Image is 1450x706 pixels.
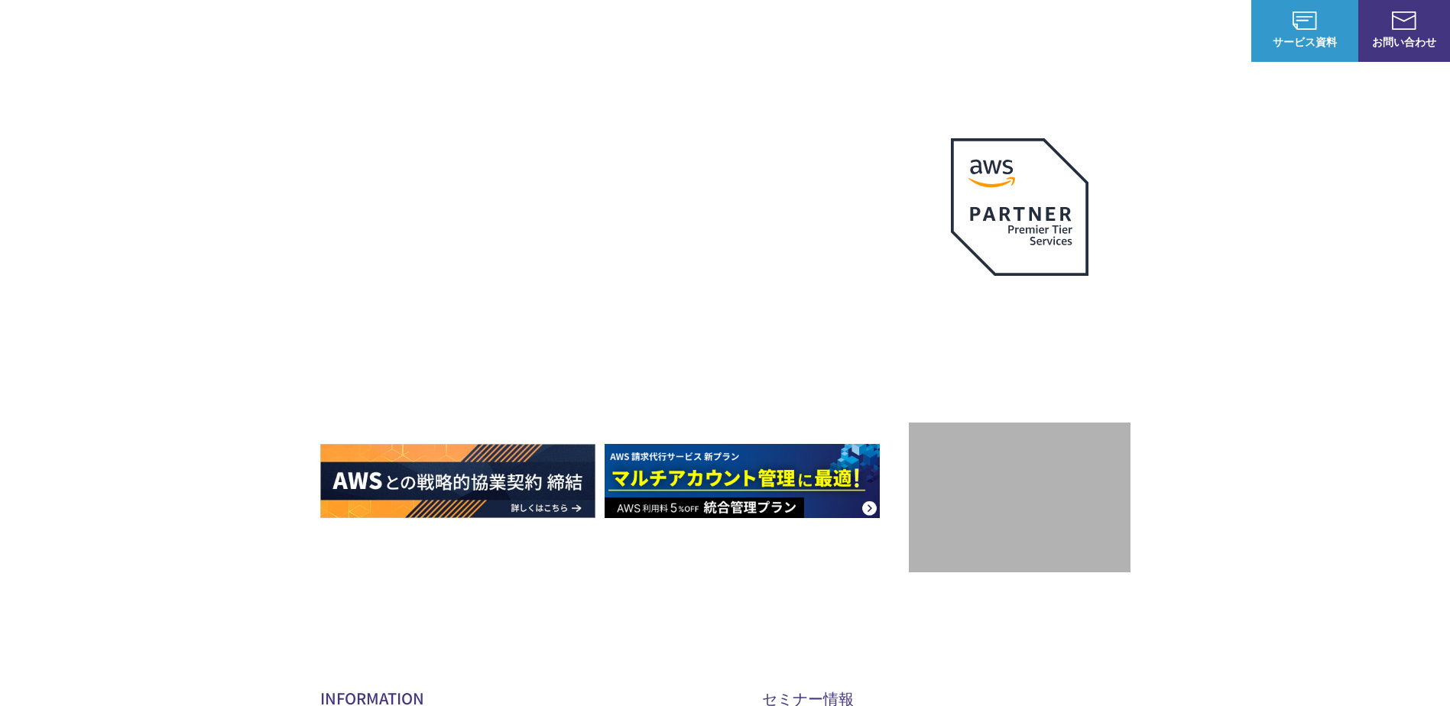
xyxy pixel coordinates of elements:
a: ログイン [1193,23,1236,39]
p: 業種別ソリューション [878,23,1001,39]
em: AWS [1002,294,1036,316]
img: AWSとの戦略的協業契約 締結 [320,444,595,518]
p: 強み [722,23,759,39]
img: 契約件数 [939,445,1100,557]
span: NHN テコラス AWS総合支援サービス [176,15,287,47]
img: お問い合わせ [1392,11,1416,30]
p: AWSの導入からコスト削減、 構成・運用の最適化からデータ活用まで 規模や業種業態を問わない マネージドサービスで [320,169,909,236]
a: AWS総合支援サービス C-Chorus NHN テコラスAWS総合支援サービス [23,12,287,49]
img: AWSプレミアティアサービスパートナー [951,138,1088,276]
img: AWS総合支援サービス C-Chorus サービス資料 [1293,11,1317,30]
span: サービス資料 [1251,34,1358,50]
p: 最上位プレミアティア サービスパートナー [933,294,1107,353]
p: サービス [790,23,848,39]
p: ナレッジ [1105,23,1163,39]
span: お問い合わせ [1358,34,1450,50]
a: 導入事例 [1031,23,1074,39]
h1: AWS ジャーニーの 成功を実現 [320,251,909,398]
img: AWS請求代行サービス 統合管理プラン [605,444,880,518]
